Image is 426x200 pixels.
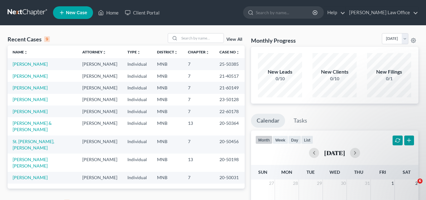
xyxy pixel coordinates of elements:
a: Typeunfold_more [127,50,141,54]
a: Districtunfold_more [157,50,178,54]
a: [PERSON_NAME] & [PERSON_NAME] [13,120,52,132]
td: Individual [122,70,152,82]
td: 22-60178 [214,106,245,117]
i: unfold_more [137,51,141,54]
a: [PERSON_NAME] [13,61,48,67]
td: [PERSON_NAME] [77,94,122,106]
td: 21-40517 [214,70,245,82]
td: [PERSON_NAME] [77,172,122,184]
span: 29 [316,179,323,187]
span: 27 [268,179,275,187]
i: unfold_more [174,51,178,54]
div: New Leads [258,68,302,76]
td: [PERSON_NAME] [77,106,122,117]
td: [PERSON_NAME] [77,117,122,135]
td: 7 [183,172,214,184]
span: Sun [258,169,267,175]
td: [PERSON_NAME] [77,136,122,154]
input: Search by name... [256,7,313,18]
span: 31 [364,179,371,187]
td: Individual [122,106,152,117]
td: 7 [183,106,214,117]
h3: Monthly Progress [251,37,296,44]
td: 23-50128 [214,94,245,106]
td: 20-50031 [214,172,245,184]
td: 7 [183,58,214,70]
button: week [272,136,288,144]
td: Individual [122,82,152,94]
i: unfold_more [102,51,106,54]
a: Chapterunfold_more [188,50,209,54]
td: 20-50456 [214,136,245,154]
a: [PERSON_NAME] Law Office [346,7,418,18]
td: 20-50364 [214,117,245,135]
td: MNB [152,82,183,94]
td: [PERSON_NAME] [77,154,122,172]
div: Recent Cases [8,35,50,43]
td: Individual [122,172,152,184]
a: [PERSON_NAME] [PERSON_NAME] [13,157,48,168]
div: 9 [44,36,50,42]
a: Home [95,7,122,18]
td: MNB [152,154,183,172]
td: [PERSON_NAME] [77,70,122,82]
span: 1 [391,179,394,187]
a: Calendar [251,114,285,128]
a: Help [324,7,345,18]
td: [PERSON_NAME] [77,82,122,94]
td: [PERSON_NAME] [77,58,122,70]
a: [PERSON_NAME] [13,85,48,90]
div: 0/10 [258,76,302,82]
td: MNB [152,94,183,106]
td: MNB [152,117,183,135]
span: Mon [281,169,292,175]
td: 7 [183,82,214,94]
button: list [301,136,313,144]
td: Individual [122,117,152,135]
td: MNB [152,70,183,82]
i: unfold_more [24,51,28,54]
td: Individual [122,136,152,154]
span: 6 [417,179,423,184]
a: [PERSON_NAME] [13,175,48,180]
a: Tasks [288,114,313,128]
td: 13 [183,117,214,135]
td: MNB [152,106,183,117]
input: Search by name... [179,33,224,43]
td: Individual [122,154,152,172]
span: New Case [66,10,87,15]
td: Individual [122,58,152,70]
td: 7 [183,70,214,82]
td: Individual [122,94,152,106]
span: 28 [292,179,299,187]
td: MNB [152,172,183,184]
td: MNB [152,136,183,154]
td: 13 [183,154,214,172]
i: unfold_more [206,51,209,54]
td: 20-50198 [214,154,245,172]
a: Attorneyunfold_more [82,50,106,54]
td: 7 [183,94,214,106]
td: 7 [183,136,214,154]
a: Nameunfold_more [13,50,28,54]
a: [PERSON_NAME] [13,109,48,114]
iframe: Intercom live chat [405,179,420,194]
button: month [255,136,272,144]
td: 25-50385 [214,58,245,70]
span: 30 [340,179,347,187]
a: St. [PERSON_NAME], [PERSON_NAME] [13,139,54,150]
i: unfold_more [236,51,240,54]
a: View All [226,37,242,42]
button: day [288,136,301,144]
a: Client Portal [122,7,163,18]
a: [PERSON_NAME] [13,73,48,79]
td: MNB [152,58,183,70]
a: [PERSON_NAME] [13,97,48,102]
a: Case Nounfold_more [219,50,240,54]
td: 21-60149 [214,82,245,94]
